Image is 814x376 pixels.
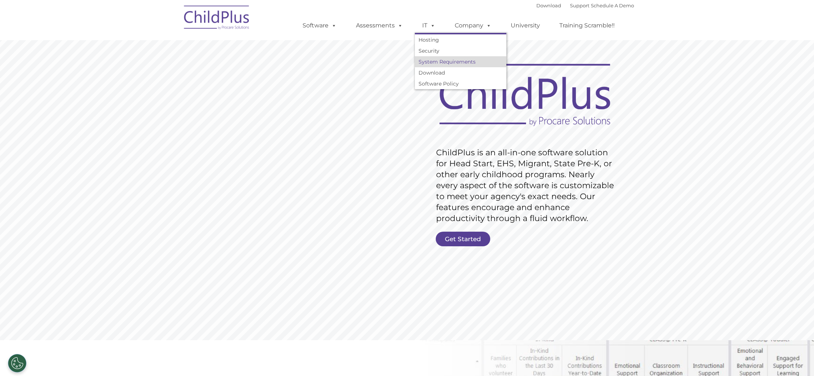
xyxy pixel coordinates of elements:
a: Assessments [349,18,410,33]
a: Company [447,18,499,33]
a: Download [536,3,561,8]
button: Cookies Settings [8,354,26,372]
a: Download [415,67,506,78]
a: University [503,18,547,33]
a: Schedule A Demo [591,3,634,8]
a: Training Scramble!! [552,18,622,33]
a: Support [570,3,589,8]
a: IT [415,18,443,33]
a: Security [415,45,506,56]
rs-layer: ChildPlus is an all-in-one software solution for Head Start, EHS, Migrant, State Pre-K, or other ... [436,147,618,224]
a: System Requirements [415,56,506,67]
img: ChildPlus by Procare Solutions [180,0,254,37]
a: Get Started [436,232,490,246]
a: Software [295,18,344,33]
a: Software Policy [415,78,506,89]
a: Hosting [415,34,506,45]
font: | [536,3,634,8]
